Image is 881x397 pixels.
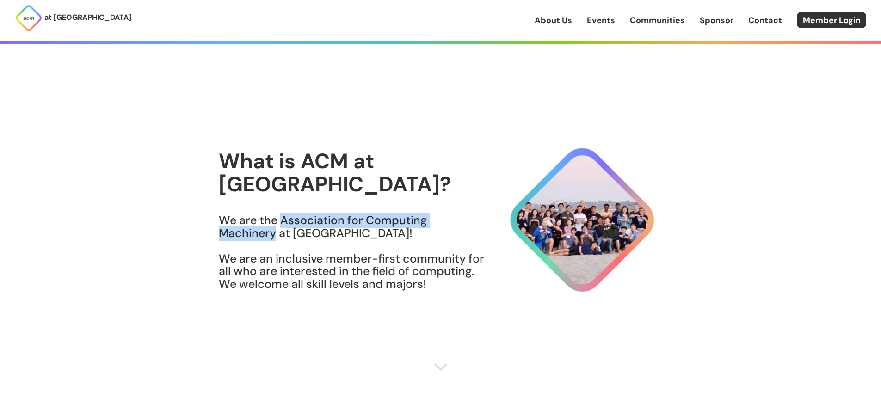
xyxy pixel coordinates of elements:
[15,4,43,32] img: ACM Logo
[535,14,572,26] a: About Us
[434,360,448,374] img: Scroll Arrow
[219,214,485,290] h3: We are the Association for Computing Machinery at [GEOGRAPHIC_DATA]! We are an inclusive member-f...
[700,14,733,26] a: Sponsor
[219,150,485,195] h1: What is ACM at [GEOGRAPHIC_DATA]?
[587,14,615,26] a: Events
[485,140,663,300] img: About Hero Image
[15,4,131,32] a: at [GEOGRAPHIC_DATA]
[44,12,131,24] p: at [GEOGRAPHIC_DATA]
[748,14,782,26] a: Contact
[797,12,866,28] a: Member Login
[630,14,685,26] a: Communities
